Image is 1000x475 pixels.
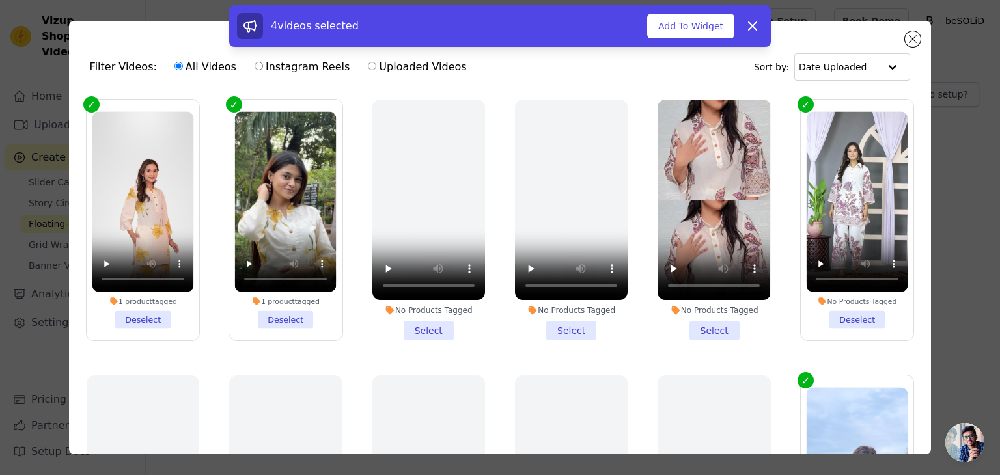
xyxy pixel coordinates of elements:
span: 4 videos selected [271,20,359,32]
label: Uploaded Videos [367,59,467,75]
div: No Products Tagged [807,297,908,306]
button: Add To Widget [647,14,734,38]
a: Open chat [945,423,984,462]
label: Instagram Reels [254,59,350,75]
div: Sort by: [754,53,911,81]
div: No Products Tagged [515,305,628,316]
div: Filter Videos: [90,52,474,82]
div: No Products Tagged [658,305,770,316]
div: 1 product tagged [92,297,193,306]
div: 1 product tagged [235,297,337,306]
label: All Videos [174,59,237,75]
div: No Products Tagged [372,305,485,316]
